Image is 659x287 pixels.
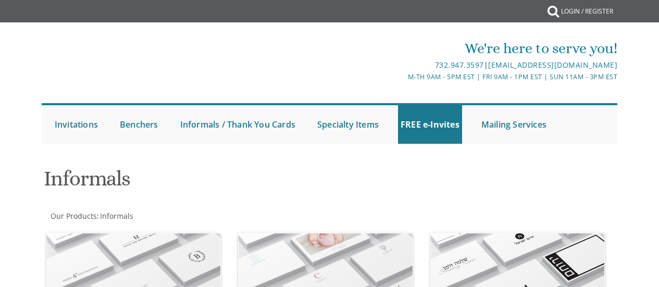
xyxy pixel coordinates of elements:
[234,71,617,82] div: M-Th 9am - 5pm EST | Fri 9am - 1pm EST | Sun 11am - 3pm EST
[234,38,617,59] div: We're here to serve you!
[42,211,330,221] div: :
[398,105,462,144] a: FREE e-Invites
[315,105,381,144] a: Specialty Items
[435,60,484,70] a: 732.947.3597
[234,59,617,71] div: |
[49,211,97,221] a: Our Products
[178,105,298,144] a: Informals / Thank You Cards
[44,167,420,198] h1: Informals
[52,105,101,144] a: Invitations
[100,211,133,221] span: Informals
[117,105,161,144] a: Benchers
[479,105,549,144] a: Mailing Services
[99,211,133,221] a: Informals
[488,60,617,70] a: [EMAIL_ADDRESS][DOMAIN_NAME]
